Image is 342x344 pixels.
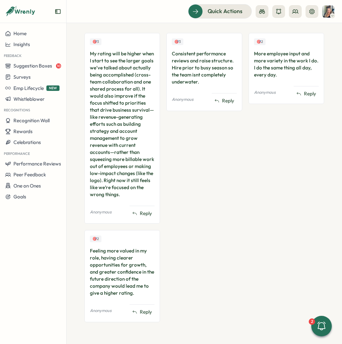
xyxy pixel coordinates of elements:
[13,117,50,124] span: Recognition Wall
[294,89,319,99] button: Reply
[55,8,61,15] button: Expand sidebar
[130,209,155,218] button: Reply
[13,128,33,134] span: Rewards
[172,50,236,85] div: Consistent performance reviews and raise structure. Hire prior to busy season so the team isnt co...
[56,63,61,68] span: 10
[212,96,237,106] button: Reply
[13,63,52,69] span: Suggestion Boxes
[130,307,155,317] button: Reply
[304,90,316,97] span: Reply
[13,172,46,178] span: Peer Feedback
[90,38,101,45] div: Upvotes
[13,30,27,36] span: Home
[140,210,152,217] span: Reply
[90,50,155,198] div: My rating will be higher when I start to see the larger goals we’ve talked about actually being a...
[140,308,152,316] span: Reply
[90,308,112,314] p: Anonymous
[254,90,276,95] p: Anonymous
[309,318,315,325] div: 2
[222,97,234,104] span: Reply
[254,50,319,78] div: More employee input and more variety in the work I do. I do the same thing all day, every day.
[13,183,41,189] span: One on Ones
[172,97,194,102] p: Anonymous
[13,161,61,167] span: Performance Reviews
[13,96,44,102] span: Whistleblower
[254,38,266,45] div: Upvotes
[13,74,31,80] span: Surveys
[311,316,332,336] button: 2
[13,85,44,91] span: Emp Lifecycle
[208,7,243,15] span: Quick Actions
[13,194,26,200] span: Goals
[172,38,183,45] div: Upvotes
[90,247,155,297] div: Feeling more valued in my role, having clearer opportunities for growth, and greater confidence i...
[188,4,252,18] button: Quick Actions
[90,209,112,215] p: Anonymous
[46,85,60,91] span: NEW
[13,41,30,47] span: Insights
[13,139,41,145] span: Celebrations
[322,5,334,18] img: Chris Quinn
[90,236,101,242] div: Upvotes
